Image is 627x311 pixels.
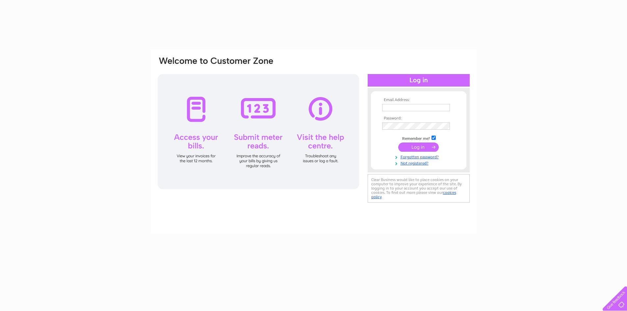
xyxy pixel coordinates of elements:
[371,190,456,199] a: cookies policy
[368,174,470,203] div: Clear Business would like to place cookies on your computer to improve your experience of the sit...
[398,143,439,152] input: Submit
[380,116,457,121] th: Password:
[382,153,457,160] a: Forgotten password?
[380,98,457,102] th: Email Address:
[380,135,457,141] td: Remember me?
[382,160,457,166] a: Not registered?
